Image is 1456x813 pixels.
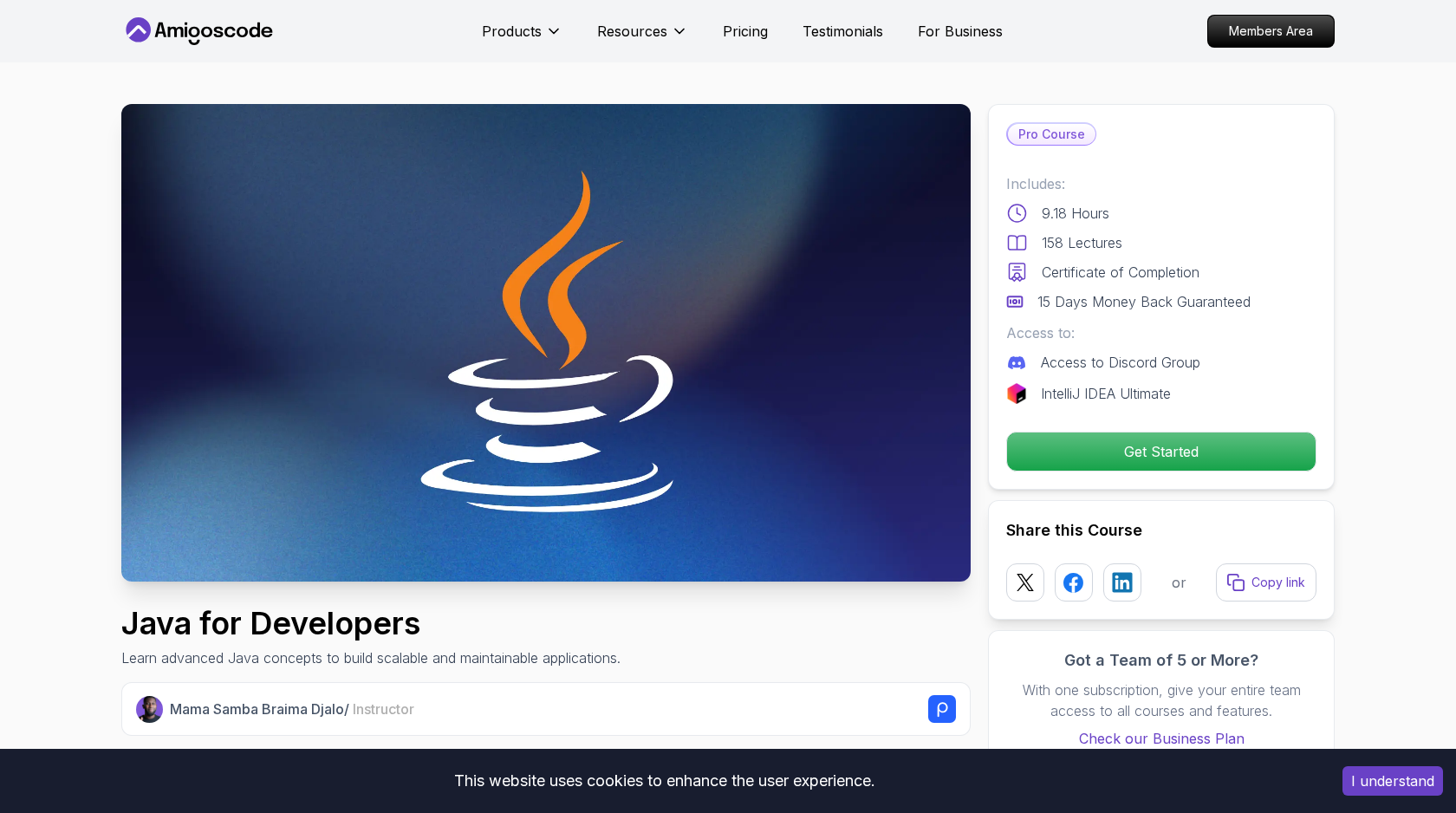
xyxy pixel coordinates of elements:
button: Products [482,21,562,55]
a: Check our Business Plan [1006,728,1316,749]
a: For Business [918,21,1003,42]
p: Members Area [1208,16,1334,47]
h1: Java for Developers [121,606,621,641]
p: 9.18 Hours [1042,203,1109,224]
p: Products [482,21,542,42]
img: Nelson Djalo [136,696,163,723]
p: 158 Lectures [1042,232,1122,253]
p: Access to: [1006,322,1316,343]
a: Testimonials [803,21,883,42]
p: or [1172,572,1186,593]
button: Get Started [1006,432,1316,472]
h2: Share this Course [1006,518,1316,543]
p: Includes: [1006,173,1316,194]
a: Pricing [723,21,768,42]
p: Pro Course [1008,124,1095,145]
span: Instructor [353,700,414,718]
button: Resources [597,21,688,55]
p: Resources [597,21,667,42]
a: Members Area [1207,15,1335,48]
p: Access to Discord Group [1041,352,1200,373]
h3: Got a Team of 5 or More? [1006,648,1316,673]
button: Copy link [1216,563,1316,602]
p: Copy link [1251,574,1305,591]
p: Certificate of Completion [1042,262,1199,283]
img: java-for-developers_thumbnail [121,104,971,582]
p: 15 Days Money Back Guaranteed [1037,291,1251,312]
p: Mama Samba Braima Djalo / [170,699,414,719]
p: Get Started [1007,433,1316,471]
button: Accept cookies [1342,766,1443,796]
p: With one subscription, give your entire team access to all courses and features. [1006,680,1316,721]
p: Learn advanced Java concepts to build scalable and maintainable applications. [121,647,621,668]
p: IntelliJ IDEA Ultimate [1041,383,1171,404]
img: jetbrains logo [1006,383,1027,404]
div: This website uses cookies to enhance the user experience. [13,762,1316,800]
